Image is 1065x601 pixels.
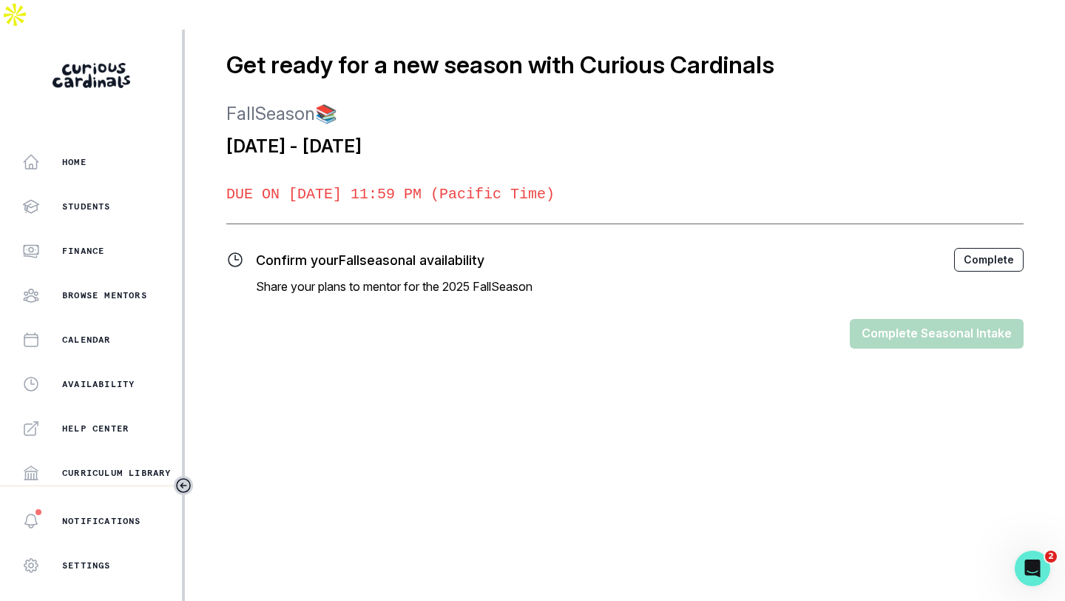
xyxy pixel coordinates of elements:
button: Complete Seasonal Intake [850,319,1024,349]
p: Get ready for a new season with Curious Cardinals [226,47,1024,83]
p: [DATE] - [DATE] [226,133,1024,160]
p: Calendar [62,334,111,346]
p: Share your plans to mentor for the 2025 Fall Season [256,278,1024,295]
iframe: Intercom live chat [1015,551,1050,586]
p: Availability [62,378,135,390]
p: Students [62,201,111,212]
button: Complete [954,248,1024,272]
p: Curriculum Library [62,467,172,479]
p: Settings [62,560,111,571]
p: Help Center [62,423,129,434]
p: DUE ON [DATE] 11:59 PM (Pacific Time) [226,184,1024,206]
p: Notifications [62,515,141,527]
p: Finance [62,245,104,257]
p: Home [62,156,87,168]
p: Confirm your Fall seasonal availability [256,250,484,270]
p: Fall Season 📚 [226,101,1024,127]
span: 2 [1045,551,1057,563]
button: Toggle sidebar [174,476,193,495]
p: Browse Mentors [62,289,147,301]
img: Curious Cardinals Logo [53,63,130,88]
